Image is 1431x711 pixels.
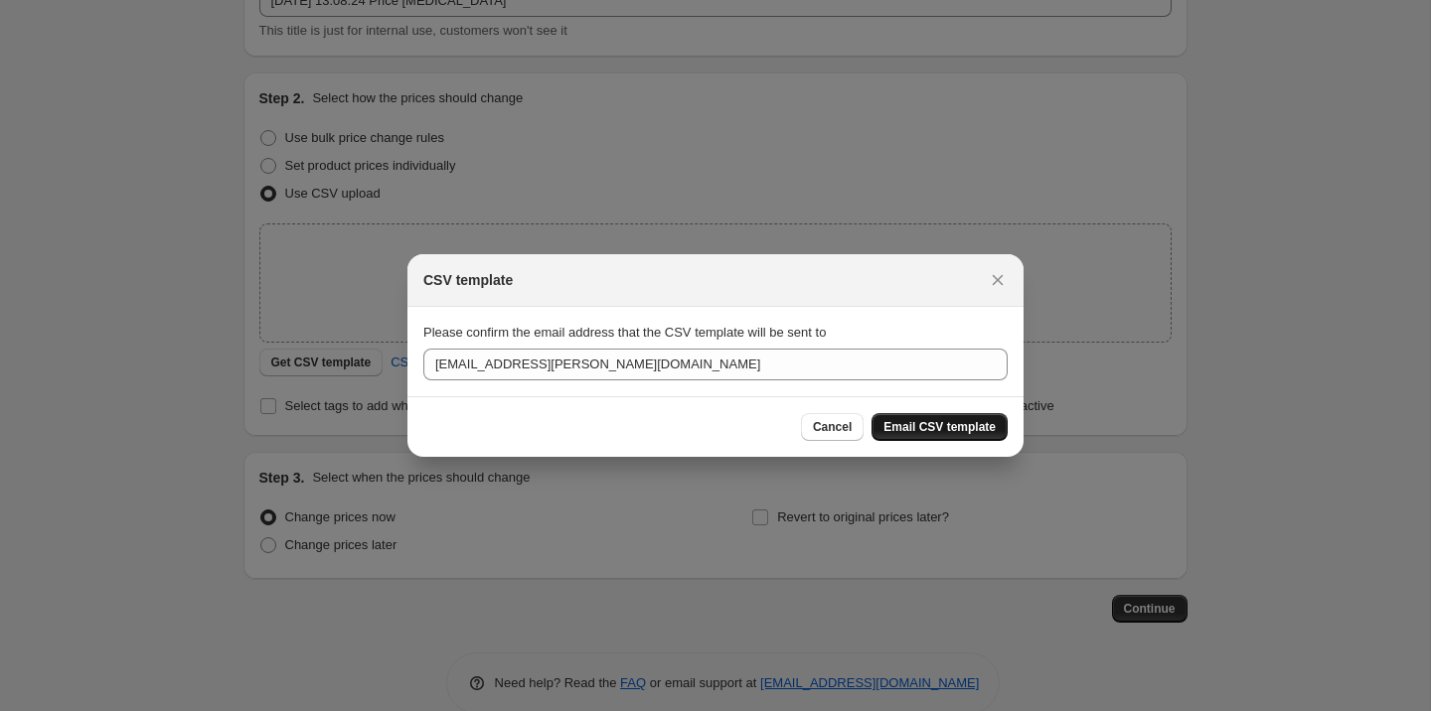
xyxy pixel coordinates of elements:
button: Close [984,266,1012,294]
span: Cancel [813,419,852,435]
button: Email CSV template [872,413,1008,441]
h2: CSV template [423,270,513,290]
span: Email CSV template [883,419,996,435]
button: Cancel [801,413,864,441]
span: Please confirm the email address that the CSV template will be sent to [423,325,826,340]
